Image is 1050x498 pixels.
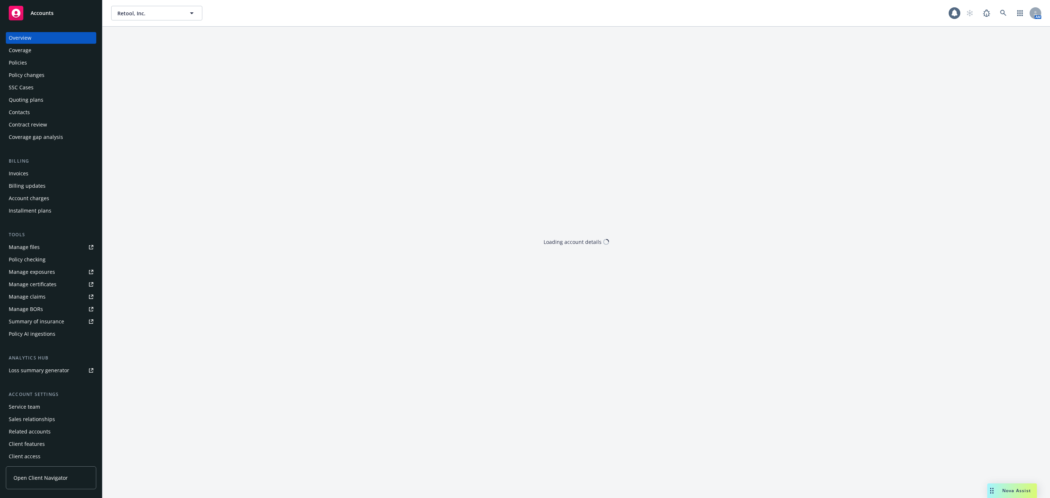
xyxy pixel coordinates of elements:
span: Accounts [31,10,54,16]
a: Invoices [6,168,96,179]
a: Policy checking [6,254,96,265]
div: Service team [9,401,40,413]
div: Sales relationships [9,413,55,425]
div: Policy AI ingestions [9,328,55,340]
div: Related accounts [9,426,51,437]
div: Account charges [9,192,49,204]
div: Loss summary generator [9,365,69,376]
a: Policy changes [6,69,96,81]
a: Loss summary generator [6,365,96,376]
a: Client features [6,438,96,450]
a: Switch app [1013,6,1027,20]
a: Related accounts [6,426,96,437]
a: Manage exposures [6,266,96,278]
div: Policy changes [9,69,44,81]
span: Nova Assist [1002,487,1031,494]
div: Client features [9,438,45,450]
div: Policy checking [9,254,46,265]
div: Billing updates [9,180,46,192]
span: Open Client Navigator [13,474,68,482]
button: Nova Assist [987,483,1037,498]
a: SSC Cases [6,82,96,93]
div: Loading account details [544,238,602,246]
a: Sales relationships [6,413,96,425]
a: Policies [6,57,96,69]
div: Account settings [6,391,96,398]
a: Account charges [6,192,96,204]
div: SSC Cases [9,82,34,93]
a: Service team [6,401,96,413]
a: Client access [6,451,96,462]
div: Contacts [9,106,30,118]
a: Start snowing [962,6,977,20]
div: Manage exposures [9,266,55,278]
a: Installment plans [6,205,96,217]
div: Policies [9,57,27,69]
a: Accounts [6,3,96,23]
div: Manage claims [9,291,46,303]
div: Quoting plans [9,94,43,106]
div: Invoices [9,168,28,179]
a: Policy AI ingestions [6,328,96,340]
div: Drag to move [987,483,996,498]
div: Tools [6,231,96,238]
a: Summary of insurance [6,316,96,327]
a: Coverage gap analysis [6,131,96,143]
a: Manage files [6,241,96,253]
a: Manage BORs [6,303,96,315]
a: Quoting plans [6,94,96,106]
a: Coverage [6,44,96,56]
a: Report a Bug [979,6,994,20]
div: Summary of insurance [9,316,64,327]
a: Manage claims [6,291,96,303]
a: Contract review [6,119,96,131]
div: Coverage gap analysis [9,131,63,143]
button: Retool, Inc. [111,6,202,20]
div: Manage BORs [9,303,43,315]
a: Overview [6,32,96,44]
span: Retool, Inc. [117,9,180,17]
div: Manage certificates [9,279,57,290]
div: Billing [6,157,96,165]
a: Search [996,6,1011,20]
a: Billing updates [6,180,96,192]
div: Manage files [9,241,40,253]
a: Contacts [6,106,96,118]
div: Contract review [9,119,47,131]
div: Client access [9,451,40,462]
div: Installment plans [9,205,51,217]
a: Manage certificates [6,279,96,290]
div: Overview [9,32,31,44]
div: Coverage [9,44,31,56]
div: Analytics hub [6,354,96,362]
